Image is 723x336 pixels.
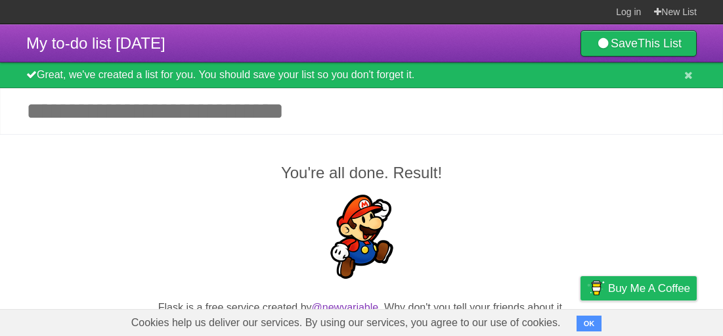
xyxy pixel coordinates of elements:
[638,37,682,50] b: This List
[581,30,697,57] a: SaveThis List
[581,276,697,300] a: Buy me a coffee
[26,161,697,185] h2: You're all done. Result!
[577,316,602,331] button: OK
[118,310,574,336] span: Cookies help us deliver our services. By using our services, you agree to our use of cookies.
[26,34,165,52] span: My to-do list [DATE]
[26,300,697,316] p: Flask is a free service created by . Why don't you tell your friends about it.
[608,277,690,300] span: Buy me a coffee
[587,277,605,299] img: Buy me a coffee
[312,302,379,313] a: @newvariable
[320,195,404,279] img: Super Mario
